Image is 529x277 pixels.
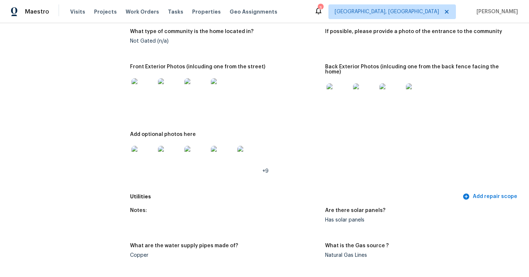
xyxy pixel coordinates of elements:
span: Projects [94,8,117,15]
h5: Are there solar panels? [325,208,385,213]
div: Not Gated (n/a) [130,39,319,44]
span: Properties [192,8,221,15]
h5: Front Exterior Photos (inlcuding one from the street) [130,64,265,69]
span: [GEOGRAPHIC_DATA], [GEOGRAPHIC_DATA] [335,8,439,15]
div: Copper [130,253,319,258]
h5: Back Exterior Photos (inlcuding one from the back fence facing the home) [325,64,514,75]
h5: Notes: [130,208,147,213]
span: Tasks [168,9,183,14]
span: Maestro [25,8,49,15]
div: 3 [318,4,323,12]
h5: What type of community is the home located in? [130,29,253,34]
div: Has solar panels [325,217,514,223]
h5: Utilities [130,193,461,201]
div: Natural Gas Lines [325,253,514,258]
h5: What are the water supply pipes made of? [130,243,238,248]
span: Geo Assignments [230,8,277,15]
span: Work Orders [126,8,159,15]
span: +9 [262,169,269,174]
h5: What is the Gas source ? [325,243,389,248]
span: Visits [70,8,85,15]
h5: If possible, please provide a photo of the entrance to the community [325,29,502,34]
span: Add repair scope [464,192,517,201]
span: [PERSON_NAME] [474,8,518,15]
h5: Add optional photos here [130,132,196,137]
button: Add repair scope [461,190,520,204]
